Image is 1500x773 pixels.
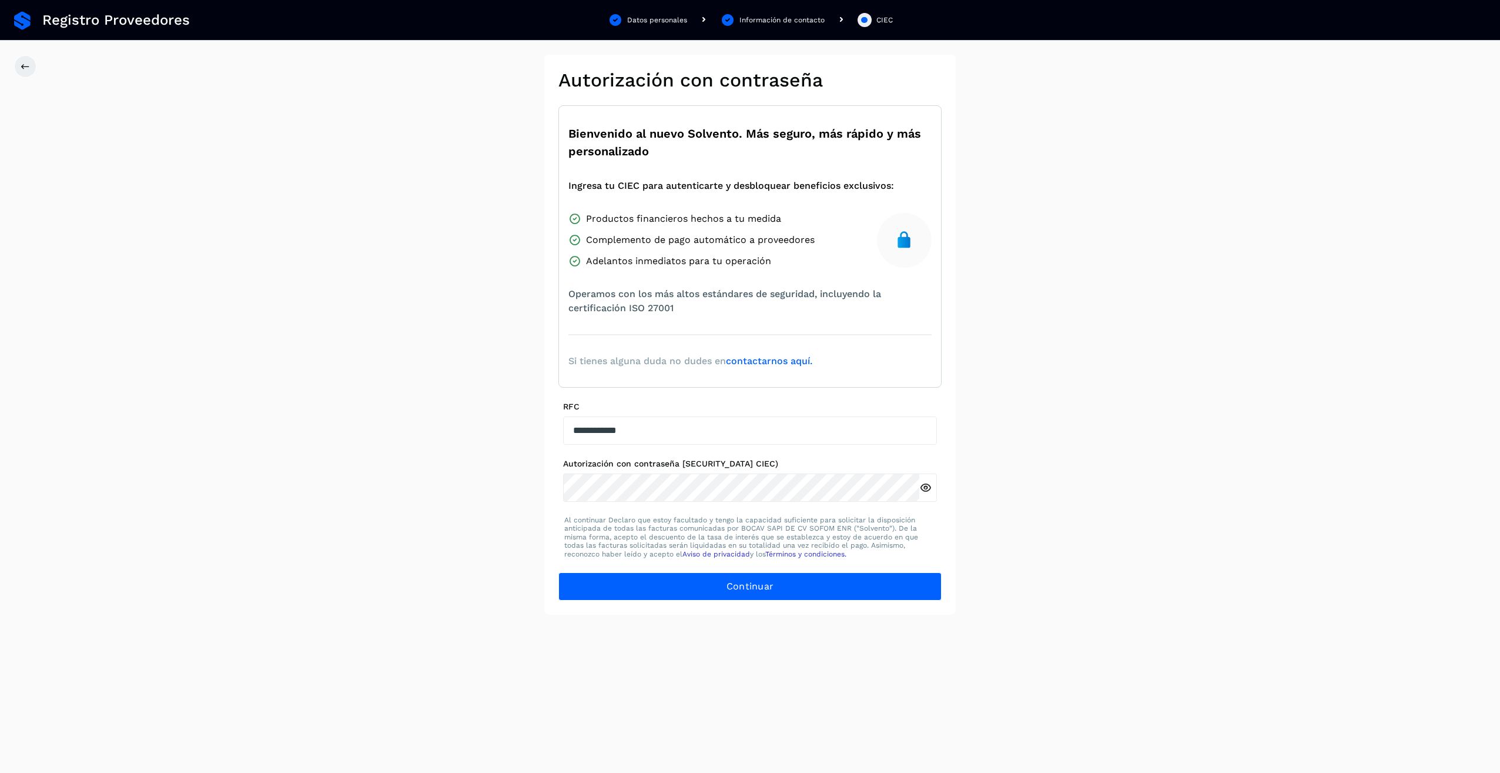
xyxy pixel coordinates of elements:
div: Datos personales [627,15,687,25]
label: RFC [563,402,937,412]
span: Productos financieros hechos a tu medida [586,212,781,226]
span: Si tienes alguna duda no dudes en [568,354,812,368]
a: contactarnos aquí. [726,355,812,366]
span: Registro Proveedores [42,12,190,29]
span: Ingresa tu CIEC para autenticarte y desbloquear beneficios exclusivos: [568,179,894,193]
p: Al continuar Declaro que estoy facultado y tengo la capacidad suficiente para solicitar la dispos... [564,516,936,558]
img: secure [895,231,913,249]
span: Operamos con los más altos estándares de seguridad, incluyendo la certificación ISO 27001 [568,287,932,315]
a: Términos y condiciones. [765,550,846,558]
div: Información de contacto [739,15,825,25]
h2: Autorización con contraseña [558,69,942,91]
a: Aviso de privacidad [682,550,750,558]
span: Bienvenido al nuevo Solvento. Más seguro, más rápido y más personalizado [568,125,932,160]
span: Adelantos inmediatos para tu operación [586,254,771,268]
button: Continuar [558,572,942,601]
span: Continuar [726,580,774,593]
span: Complemento de pago automático a proveedores [586,233,815,247]
div: CIEC [876,15,893,25]
label: Autorización con contraseña [SECURITY_DATA] CIEC) [563,459,937,469]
